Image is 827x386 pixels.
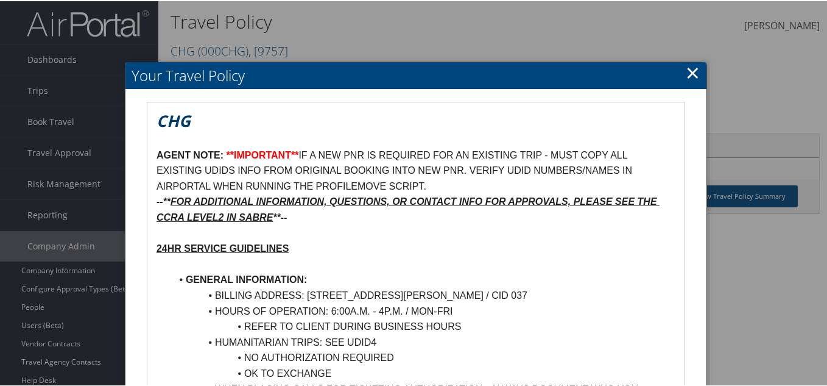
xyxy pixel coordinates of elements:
em: CHG [157,109,191,130]
u: 24HR SERVICE GUIDELINES [157,242,289,252]
strong: GENERAL INFORMATION: [186,273,307,284]
strong: AGENT NOTE: [157,149,223,159]
li: OK TO EXCHANGE [171,365,675,381]
li: REFER TO CLIENT DURING BUSINESS HOURS [171,318,675,334]
a: Close [686,59,700,84]
p: IF A NEW PNR IS REQUIRED FOR AN EXISTING TRIP - MUST COPY ALL EXISTING UDIDS INFO FROM ORIGINAL B... [157,146,675,193]
u: FOR ADDITIONAL INFORMATION, QUESTIONS, OR CONTACT INFO FOR APPROVALS, PLEASE SEE THE CCRA LEVEL2 ... [157,195,660,221]
li: NO AUTHORIZATION REQUIRED [171,349,675,365]
li: HOURS OF OPERATION: 6:00A.M. - 4P.M. / MON-FRI [171,302,675,318]
li: HUMANITARIAN TRIPS: SEE UDID4 [171,334,675,349]
h2: Your Travel Policy [125,61,706,88]
li: BILLING ADDRESS: [STREET_ADDRESS][PERSON_NAME] / CID 037 [171,287,675,302]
